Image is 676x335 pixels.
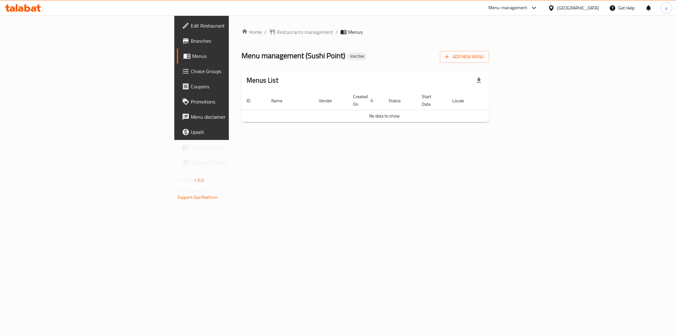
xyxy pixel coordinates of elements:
a: Coverage Report [177,140,287,155]
a: Restaurants management [269,28,333,36]
a: Menus [177,48,287,64]
span: Coupons [191,83,282,90]
a: Edit Restaurant [177,18,287,33]
a: Grocery Checklist [177,155,287,170]
span: Vendor [319,97,340,104]
span: Restaurants management [277,28,333,36]
div: Inactive [348,53,367,60]
span: No data to show [369,112,400,120]
a: Upsell [177,124,287,140]
h2: Menus List [247,76,278,85]
span: Created On [353,93,376,108]
span: Version: [177,176,193,184]
a: Branches [177,33,287,48]
span: Choice Groups [191,67,282,75]
li: / [336,28,338,36]
nav: breadcrumb [241,28,489,36]
span: Get support on: [177,187,207,195]
span: Add New Menu [445,53,484,61]
span: Start Date [422,93,440,108]
span: Promotions [191,98,282,105]
th: Actions [480,91,527,110]
a: Support.OpsPlatform [177,193,218,201]
button: Add New Menu [440,51,489,63]
a: Coupons [177,79,287,94]
span: Grocery Checklist [191,159,282,166]
span: Edit Restaurant [191,22,282,29]
span: Menu disclaimer [191,113,282,121]
a: Promotions [177,94,287,109]
span: Locale [452,97,472,104]
span: Name [271,97,291,104]
a: Menu disclaimer [177,109,287,124]
table: enhanced table [241,91,527,122]
span: Menus [192,52,282,60]
span: Upsell [191,128,282,136]
span: Status [389,97,409,104]
a: Choice Groups [177,64,287,79]
span: 1.0.0 [194,176,204,184]
span: Branches [191,37,282,45]
div: Menu-management [488,4,527,12]
div: Export file [471,73,486,88]
span: Coverage Report [191,143,282,151]
span: ID [247,97,259,104]
div: [GEOGRAPHIC_DATA] [557,4,599,11]
span: Inactive [348,54,367,59]
span: Menus [348,28,363,36]
span: y [665,4,667,11]
span: Menu management ( Sushi Point ) [241,48,345,63]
